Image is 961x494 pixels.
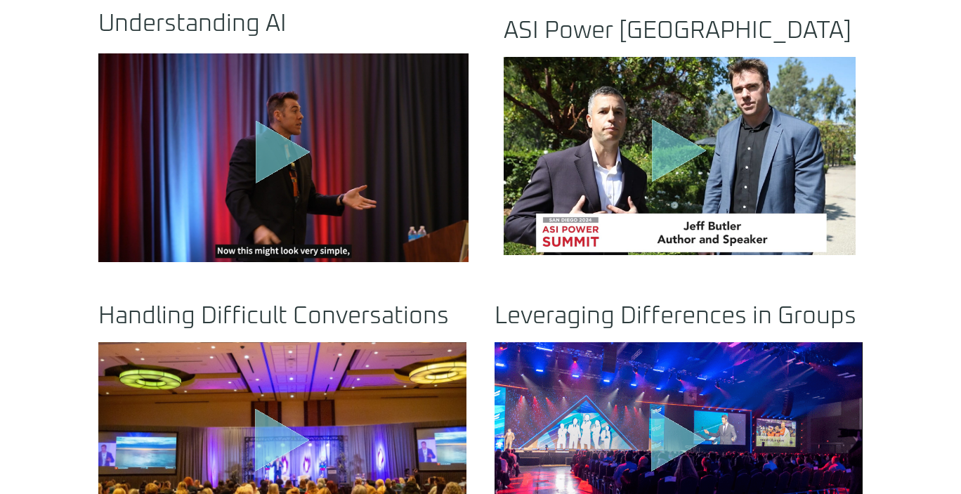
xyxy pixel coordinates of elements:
div: Play Video [247,408,318,483]
h2: Understanding AI [98,12,469,36]
h2: Handling Difficult Conversations [98,304,466,328]
div: Play Video [644,118,714,193]
h2: Leveraging Differences in Groups [495,304,863,328]
div: Play Video [248,120,318,195]
h2: ASI Power [GEOGRAPHIC_DATA] [504,19,856,43]
div: Play Video [643,408,714,483]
